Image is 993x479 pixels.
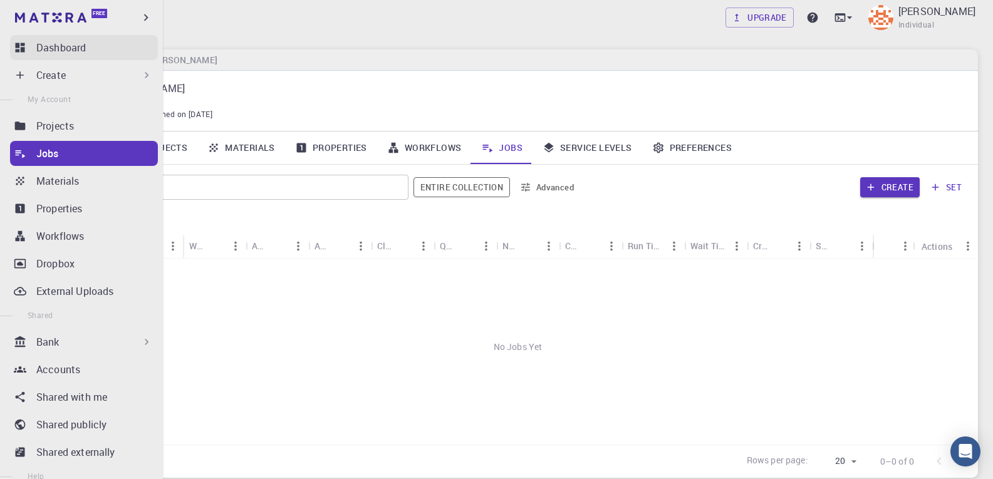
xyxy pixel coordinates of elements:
[753,234,769,258] div: Created
[36,334,60,349] p: Bank
[769,236,789,256] button: Sort
[539,236,559,256] button: Menu
[10,224,158,249] a: Workflows
[581,236,601,256] button: Sort
[440,234,456,258] div: Queue
[880,455,914,468] p: 0–0 of 0
[456,236,476,256] button: Sort
[315,234,331,258] div: Application Version
[252,234,268,258] div: Application
[559,234,621,258] div: Cores
[288,236,308,256] button: Menu
[36,417,107,432] p: Shared publicly
[10,279,158,304] a: External Uploads
[36,362,80,377] p: Accounts
[393,236,413,256] button: Sort
[868,5,893,30] img: Arghya Prodip Saikia Thengal
[15,13,86,23] img: logo
[898,19,934,31] span: Individual
[36,229,84,244] p: Workflows
[601,236,621,256] button: Menu
[628,234,664,258] div: Run Time
[36,389,107,404] p: Shared with me
[150,108,212,121] span: Joined on [DATE]
[434,234,496,258] div: Queue
[476,236,496,256] button: Menu
[143,53,217,67] h6: [PERSON_NAME]
[36,284,113,299] p: External Uploads
[895,236,915,256] button: Menu
[519,236,539,256] button: Sort
[246,234,308,258] div: Application
[36,445,115,460] p: Shared externally
[852,236,872,256] button: Menu
[413,236,434,256] button: Menu
[789,236,809,256] button: Menu
[10,412,158,437] a: Shared publicly
[36,40,86,55] p: Dashboard
[621,234,684,258] div: Run Time
[925,177,968,197] button: set
[189,234,205,258] div: Workflow Name
[36,201,83,216] p: Properties
[684,234,747,258] div: Wait Time
[285,131,377,164] a: Properties
[197,131,285,164] a: Materials
[36,173,79,188] p: Materials
[874,234,915,259] div: Status
[377,131,472,164] a: Workflows
[28,94,71,104] span: My Account
[816,234,832,258] div: Shared
[25,9,70,20] span: Support
[727,236,747,256] button: Menu
[664,236,684,256] button: Menu
[533,131,642,164] a: Service Levels
[28,310,53,320] span: Shared
[10,357,158,382] a: Accounts
[898,4,975,19] p: [PERSON_NAME]
[10,251,158,276] a: Dropbox
[471,131,533,164] a: Jobs
[10,113,158,138] a: Projects
[351,236,371,256] button: Menu
[813,452,860,470] div: 20
[205,236,226,256] button: Sort
[413,177,510,197] button: Entire collection
[268,236,288,256] button: Sort
[860,177,920,197] button: Create
[371,234,434,258] div: Cluster
[10,63,158,88] div: Create
[36,68,66,83] p: Create
[922,234,952,259] div: Actions
[10,168,158,193] a: Materials
[226,236,246,256] button: Menu
[308,234,371,258] div: Application Version
[58,259,978,435] div: No Jobs Yet
[36,256,75,271] p: Dropbox
[496,234,559,258] div: Nodes
[413,177,510,197] span: Filter throughout whole library including sets (folders)
[10,196,158,221] a: Properties
[502,234,519,258] div: Nodes
[10,141,158,166] a: Jobs
[950,436,980,466] div: Open Intercom Messenger
[565,234,581,258] div: Cores
[10,384,158,409] a: Shared with me
[832,236,852,256] button: Sort
[690,234,727,258] div: Wait Time
[10,35,158,60] a: Dashboard
[725,8,794,28] a: Upgrade
[880,236,900,256] button: Sort
[747,454,808,468] p: Rows per page:
[958,236,978,256] button: Menu
[377,234,393,258] div: Cluster
[515,177,580,197] button: Advanced
[747,234,809,258] div: Created
[36,146,59,161] p: Jobs
[108,81,958,96] p: [PERSON_NAME]
[642,131,742,164] a: Preferences
[183,234,246,258] div: Workflow Name
[10,440,158,465] a: Shared externally
[809,234,872,258] div: Shared
[10,329,158,354] div: Bank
